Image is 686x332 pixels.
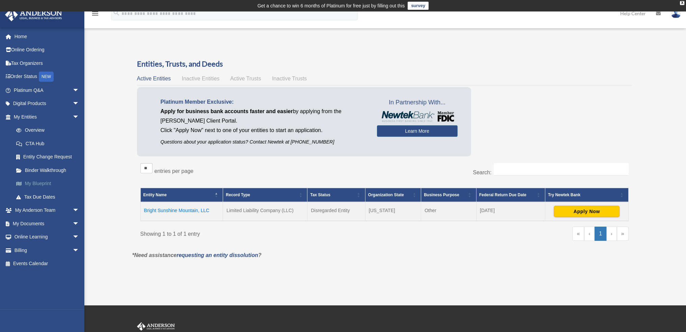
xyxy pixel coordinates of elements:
a: Overview [9,124,86,137]
a: Tax Due Dates [9,190,89,204]
span: Record Type [226,193,250,197]
a: menu [91,12,99,18]
img: NewtekBankLogoSM.png [380,111,454,122]
a: Learn More [377,125,458,137]
span: arrow_drop_down [73,97,86,111]
span: In Partnership With... [377,97,458,108]
td: [US_STATE] [365,202,421,221]
label: Search: [473,170,491,175]
div: Try Newtek Bank [548,191,618,199]
td: Other [421,202,476,221]
a: Order StatusNEW [5,70,89,84]
span: Inactive Entities [182,76,219,81]
span: Organization State [368,193,404,197]
span: Inactive Trusts [272,76,307,81]
div: close [680,1,684,5]
img: User Pic [671,8,681,18]
span: Business Purpose [424,193,459,197]
span: arrow_drop_down [73,244,86,257]
em: *Need assistance ? [132,252,262,258]
a: My Documentsarrow_drop_down [5,217,89,230]
p: by applying from the [PERSON_NAME] Client Portal. [161,107,367,126]
a: Binder Walkthrough [9,163,89,177]
span: arrow_drop_down [73,83,86,97]
a: Previous [584,227,595,241]
a: survey [408,2,429,10]
th: Tax Status: Activate to sort [307,188,365,202]
p: Platinum Member Exclusive: [161,97,367,107]
div: NEW [39,72,54,82]
label: entries per page [155,168,194,174]
th: Try Newtek Bank : Activate to sort [545,188,628,202]
span: arrow_drop_down [73,204,86,218]
a: 1 [595,227,606,241]
a: My Entitiesarrow_drop_down [5,110,89,124]
a: Home [5,30,89,43]
span: Tax Status [310,193,330,197]
td: Bright Sunshine Mountain, LLC [140,202,223,221]
div: Showing 1 to 1 of 1 entry [140,227,380,239]
a: Tax Organizers [5,56,89,70]
th: Business Purpose: Activate to sort [421,188,476,202]
th: Entity Name: Activate to invert sorting [140,188,223,202]
th: Organization State: Activate to sort [365,188,421,202]
span: Entity Name [143,193,167,197]
a: First [572,227,584,241]
a: Online Learningarrow_drop_down [5,230,89,244]
a: My Anderson Teamarrow_drop_down [5,204,89,217]
a: Events Calendar [5,257,89,271]
span: arrow_drop_down [73,110,86,124]
td: [DATE] [476,202,545,221]
div: Get a chance to win 6 months of Platinum for free just by filling out this [257,2,405,10]
a: Entity Change Request [9,150,89,164]
span: arrow_drop_down [73,230,86,244]
th: Record Type: Activate to sort [223,188,307,202]
img: Anderson Advisors Platinum Portal [136,322,176,331]
a: Digital Productsarrow_drop_down [5,97,89,110]
a: Last [617,227,629,241]
td: Disregarded Entity [307,202,365,221]
a: Platinum Q&Aarrow_drop_down [5,83,89,97]
td: Limited Liability Company (LLC) [223,202,307,221]
span: Active Trusts [230,76,261,81]
i: menu [91,9,99,18]
p: Questions about your application status? Contact Newtek at [PHONE_NUMBER] [161,138,367,146]
a: My Blueprint [9,177,89,190]
a: Billingarrow_drop_down [5,244,89,257]
span: arrow_drop_down [73,217,86,231]
th: Federal Return Due Date: Activate to sort [476,188,545,202]
a: CTA Hub [9,137,89,150]
img: Anderson Advisors Platinum Portal [3,8,64,21]
span: Active Entities [137,76,171,81]
span: Federal Return Due Date [479,193,526,197]
a: Next [606,227,617,241]
p: Click "Apply Now" next to one of your entities to start an application. [161,126,367,135]
i: search [113,9,120,17]
span: Apply for business bank accounts faster and easier [161,108,293,114]
a: Online Ordering [5,43,89,57]
a: requesting an entity dissolution [176,252,258,258]
button: Apply Now [554,206,620,217]
h3: Entities, Trusts, and Deeds [137,59,632,69]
